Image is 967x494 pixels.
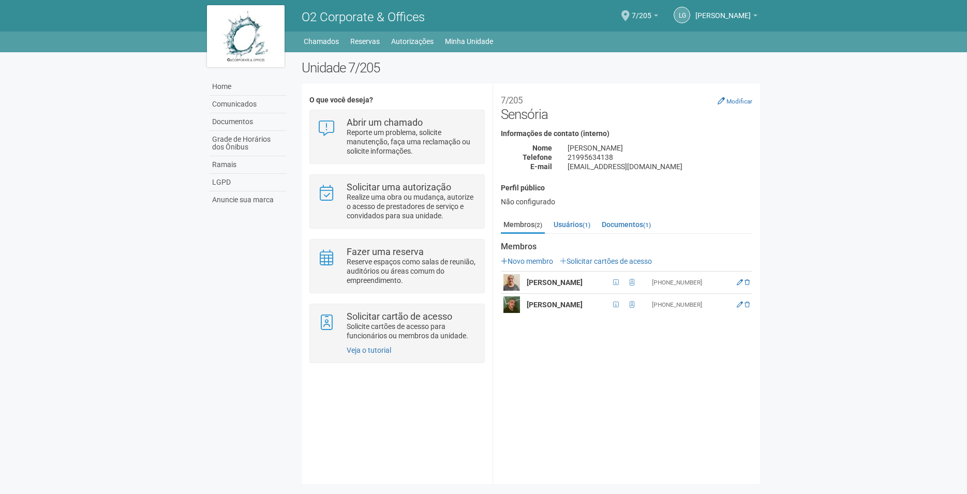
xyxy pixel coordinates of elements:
[302,60,761,76] h2: Unidade 7/205
[745,301,750,308] a: Excluir membro
[726,98,752,105] small: Modificar
[674,7,690,23] a: LG
[737,279,743,286] a: Editar membro
[530,162,552,171] strong: E-mail
[583,221,590,229] small: (1)
[501,130,752,138] h4: Informações de contato (interno)
[318,183,477,220] a: Solicitar uma autorização Realize uma obra ou mudança, autorize o acesso de prestadores de serviç...
[207,5,285,67] img: logo.jpg
[210,191,286,208] a: Anuncie sua marca
[560,162,760,171] div: [EMAIL_ADDRESS][DOMAIN_NAME]
[632,13,658,21] a: 7/205
[347,117,423,128] strong: Abrir um chamado
[347,246,424,257] strong: Fazer uma reserva
[210,174,286,191] a: LGPD
[695,2,751,20] span: Luiz Guilherme Menezes da Silva
[350,34,380,49] a: Reservas
[318,247,477,285] a: Fazer uma reserva Reserve espaços como salas de reunião, auditórios ou áreas comum do empreendime...
[318,312,477,340] a: Solicitar cartão de acesso Solicite cartões de acesso para funcionários ou membros da unidade.
[210,131,286,156] a: Grade de Horários dos Ônibus
[501,257,553,265] a: Novo membro
[737,301,743,308] a: Editar membro
[652,301,724,309] div: [PHONE_NUMBER]
[210,78,286,96] a: Home
[347,322,477,340] p: Solicite cartões de acesso para funcionários ou membros da unidade.
[501,242,752,251] strong: Membros
[210,96,286,113] a: Comunicados
[643,221,651,229] small: (1)
[501,95,523,106] small: 7/205
[210,156,286,174] a: Ramais
[534,221,542,229] small: (2)
[532,144,552,152] strong: Nome
[501,197,752,206] div: Não configurado
[501,217,545,234] a: Membros(2)
[652,278,724,287] div: [PHONE_NUMBER]
[501,184,752,192] h4: Perfil público
[503,296,520,313] img: user.png
[632,2,651,20] span: 7/205
[560,153,760,162] div: 21995634138
[210,113,286,131] a: Documentos
[695,13,757,21] a: [PERSON_NAME]
[347,192,477,220] p: Realize uma obra ou mudança, autorize o acesso de prestadores de serviço e convidados para sua un...
[560,257,652,265] a: Solicitar cartões de acesso
[445,34,493,49] a: Minha Unidade
[745,279,750,286] a: Excluir membro
[501,91,752,122] h2: Sensória
[347,311,452,322] strong: Solicitar cartão de acesso
[599,217,653,232] a: Documentos(1)
[309,96,485,104] h4: O que você deseja?
[551,217,593,232] a: Usuários(1)
[302,10,425,24] span: O2 Corporate & Offices
[347,128,477,156] p: Reporte um problema, solicite manutenção, faça uma reclamação ou solicite informações.
[347,346,391,354] a: Veja o tutorial
[560,143,760,153] div: [PERSON_NAME]
[391,34,434,49] a: Autorizações
[523,153,552,161] strong: Telefone
[527,278,583,287] strong: [PERSON_NAME]
[527,301,583,309] strong: [PERSON_NAME]
[347,182,451,192] strong: Solicitar uma autorização
[304,34,339,49] a: Chamados
[503,274,520,291] img: user.png
[318,118,477,156] a: Abrir um chamado Reporte um problema, solicite manutenção, faça uma reclamação ou solicite inform...
[718,97,752,105] a: Modificar
[347,257,477,285] p: Reserve espaços como salas de reunião, auditórios ou áreas comum do empreendimento.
